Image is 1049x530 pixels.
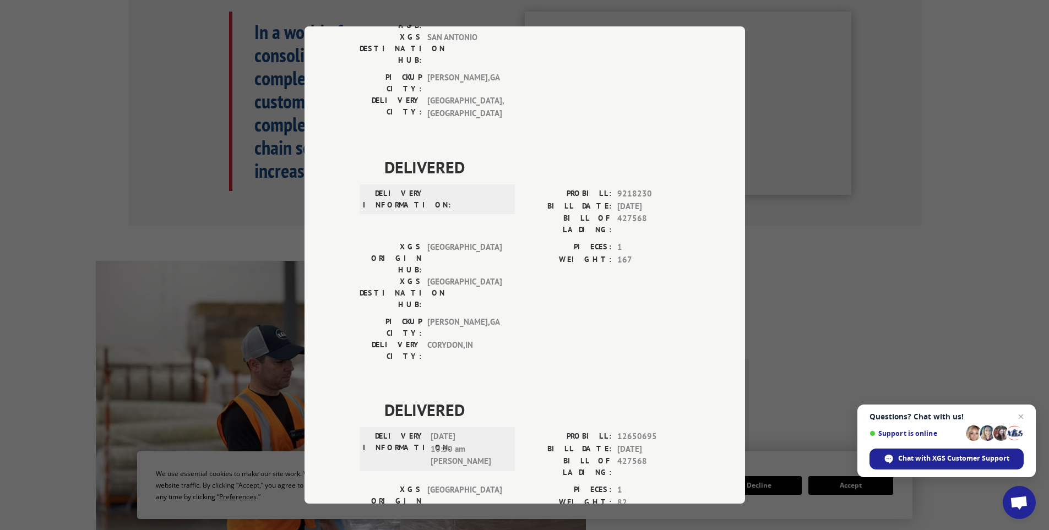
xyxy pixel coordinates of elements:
label: DELIVERY CITY: [360,339,422,362]
span: 1 [617,484,690,496]
span: [GEOGRAPHIC_DATA] [427,484,502,518]
span: [DATE] [617,443,690,456]
label: DELIVERY CITY: [360,95,422,119]
label: PICKUP CITY: [360,72,422,95]
label: PIECES: [525,241,612,254]
span: [GEOGRAPHIC_DATA] [427,241,502,276]
span: 12650695 [617,430,690,443]
label: PROBILL: [525,430,612,443]
span: [PERSON_NAME] , GA [427,72,502,95]
span: 167 [617,254,690,266]
label: DELIVERY INFORMATION: [363,188,425,211]
label: WEIGHT: [525,496,612,509]
label: WEIGHT: [525,254,612,266]
span: DELIVERED [384,397,690,422]
label: PROBILL: [525,188,612,200]
label: BILL OF LADING: [525,212,612,236]
span: 427568 [617,455,690,478]
label: PICKUP CITY: [360,316,422,339]
span: Questions? Chat with us! [869,412,1024,421]
label: XGS ORIGIN HUB: [360,241,422,276]
span: CORYDON , IN [427,339,502,362]
span: 427568 [617,212,690,236]
span: [GEOGRAPHIC_DATA] [427,276,502,310]
span: Chat with XGS Customer Support [898,453,1009,463]
span: 82 [617,496,690,509]
span: [GEOGRAPHIC_DATA] , [GEOGRAPHIC_DATA] [427,95,502,119]
label: DELIVERY INFORMATION: [363,430,425,468]
label: PIECES: [525,484,612,496]
span: Chat with XGS Customer Support [869,449,1024,469]
span: Support is online [869,429,962,438]
label: BILL OF LADING: [525,455,612,478]
span: 9218230 [617,188,690,200]
span: [PERSON_NAME] , GA [427,316,502,339]
label: XGS DESTINATION HUB: [360,31,422,66]
label: XGS ORIGIN HUB: [360,484,422,518]
label: BILL DATE: [525,443,612,456]
span: [DATE] [617,200,690,213]
span: SAN ANTONIO [427,31,502,66]
a: Open chat [1003,486,1036,519]
span: DELIVERED [384,155,690,179]
span: [DATE] 10:30 am [PERSON_NAME] [431,430,505,468]
span: 1 [617,241,690,254]
label: XGS DESTINATION HUB: [360,276,422,310]
label: BILL DATE: [525,200,612,213]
